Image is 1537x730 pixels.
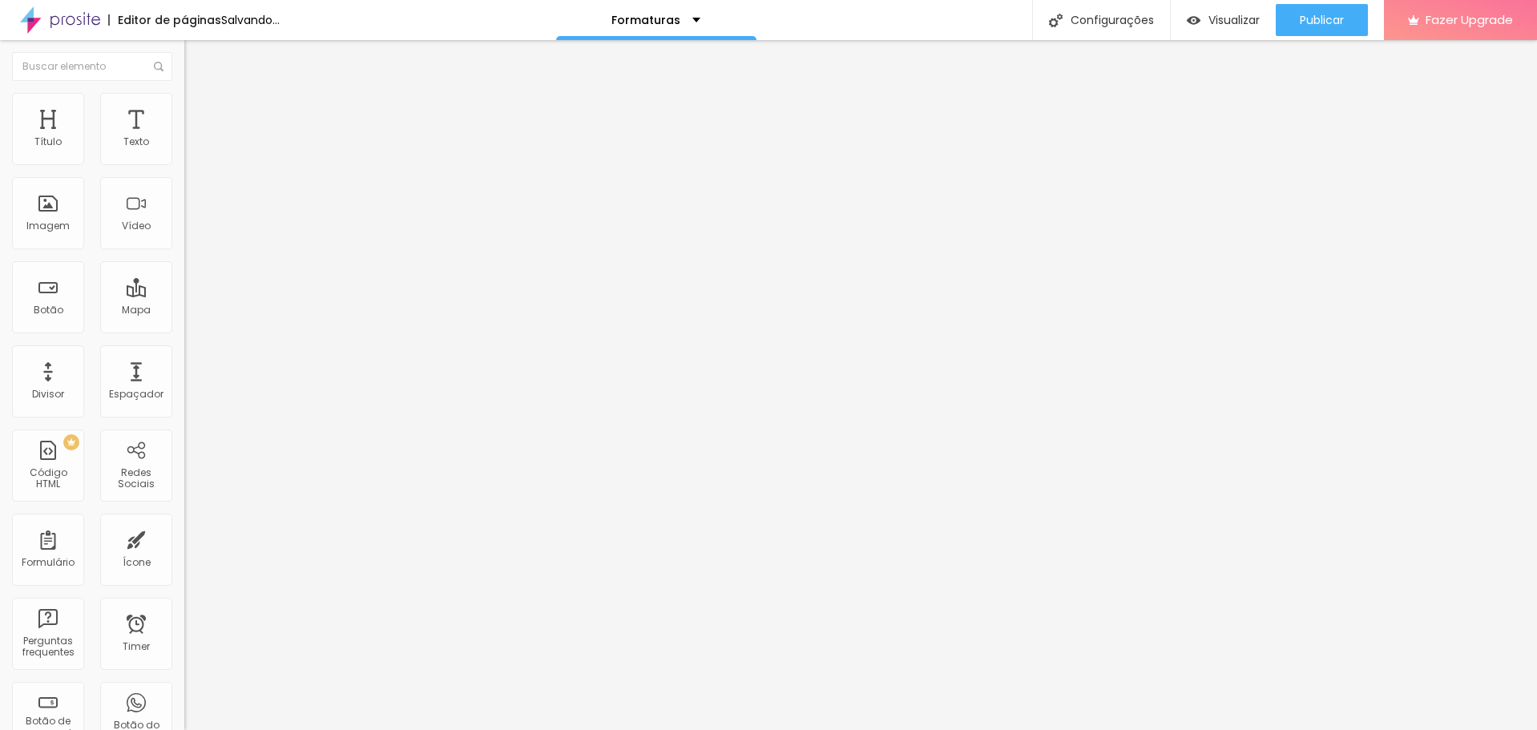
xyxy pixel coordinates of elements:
[22,557,75,568] div: Formulário
[1171,4,1276,36] button: Visualizar
[611,14,680,26] p: Formaturas
[154,62,163,71] img: Icone
[221,14,280,26] div: Salvando...
[122,220,151,232] div: Vídeo
[1049,14,1063,27] img: Icone
[123,136,149,147] div: Texto
[16,467,79,490] div: Código HTML
[1300,14,1344,26] span: Publicar
[104,467,167,490] div: Redes Sociais
[1276,4,1368,36] button: Publicar
[1426,13,1513,26] span: Fazer Upgrade
[122,305,151,316] div: Mapa
[123,557,151,568] div: Ícone
[109,389,163,400] div: Espaçador
[123,641,150,652] div: Timer
[1187,14,1200,27] img: view-1.svg
[184,40,1537,730] iframe: Editor
[1208,14,1260,26] span: Visualizar
[26,220,70,232] div: Imagem
[34,305,63,316] div: Botão
[16,635,79,659] div: Perguntas frequentes
[12,52,172,81] input: Buscar elemento
[34,136,62,147] div: Título
[108,14,221,26] div: Editor de páginas
[32,389,64,400] div: Divisor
